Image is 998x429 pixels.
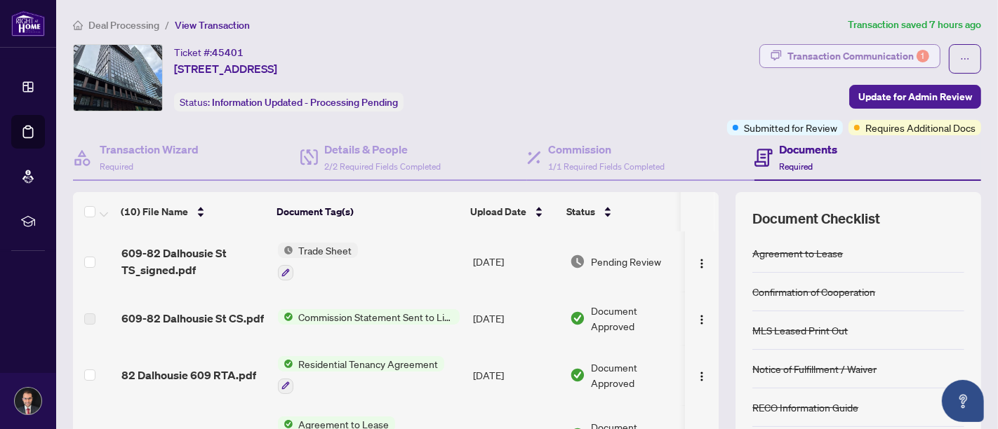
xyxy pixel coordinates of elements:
span: Commission Statement Sent to Listing Brokerage [293,309,460,325]
button: Status IconCommission Statement Sent to Listing Brokerage [278,309,460,325]
span: Pending Review [591,254,661,269]
button: Logo [691,250,713,273]
span: Submitted for Review [744,120,837,135]
span: ellipsis [960,54,970,64]
div: RECO Information Guide [752,400,858,415]
button: Status IconTrade Sheet [278,243,358,280]
th: Status [561,192,681,231]
span: Update for Admin Review [858,86,972,108]
span: Residential Tenancy Agreement [293,356,444,372]
span: Document Approved [591,303,679,334]
td: [DATE] [467,231,564,292]
th: Document Tag(s) [271,192,465,231]
div: MLS Leased Print Out [752,322,848,338]
button: Logo [691,364,713,386]
div: Ticket #: [174,44,244,60]
div: 1 [917,50,929,62]
span: home [73,20,83,30]
div: Transaction Communication [787,45,929,67]
article: Transaction saved 7 hours ago [848,17,981,33]
th: Upload Date [465,192,561,231]
button: Transaction Communication1 [759,44,940,68]
img: Document Status [570,367,585,383]
td: [DATE] [467,345,564,405]
img: Status Icon [278,356,293,372]
span: Status [566,204,595,219]
h4: Commission [548,141,665,158]
button: Status IconResidential Tenancy Agreement [278,356,444,394]
h4: Transaction Wizard [100,141,199,158]
img: Logo [696,258,707,269]
img: Document Status [570,254,585,269]
span: 45401 [212,46,244,59]
span: Trade Sheet [293,243,358,258]
span: 82 Dalhousie 609 RTA.pdf [121,367,256,383]
span: Document Approved [591,360,679,390]
span: Information Updated - Processing Pending [212,96,398,109]
span: 2/2 Required Fields Completed [325,161,441,172]
span: 609-82 Dalhousie St CS.pdf [121,310,264,327]
img: Logo [696,371,707,382]
button: Logo [691,307,713,329]
span: (10) File Name [121,204,188,219]
span: Required [100,161,133,172]
span: Document Checklist [752,209,880,229]
span: View Transaction [175,19,250,32]
img: IMG-C12256146_1.jpg [74,45,162,111]
span: Upload Date [470,204,526,219]
li: / [165,17,169,33]
button: Open asap [942,380,984,422]
th: (10) File Name [115,192,270,231]
img: logo [11,11,45,36]
span: Required [780,161,813,172]
span: [STREET_ADDRESS] [174,60,277,77]
span: Requires Additional Docs [865,120,976,135]
div: Notice of Fulfillment / Waiver [752,361,877,376]
div: Agreement to Lease [752,245,843,261]
div: Status: [174,93,404,111]
span: Deal Processing [88,19,159,32]
span: 609-82 Dalhousie St TS_signed.pdf [121,245,267,278]
h4: Documents [780,141,838,158]
img: Logo [696,314,707,325]
td: [DATE] [467,292,564,345]
h4: Details & People [325,141,441,158]
img: Status Icon [278,243,293,258]
img: Profile Icon [15,388,41,414]
img: Status Icon [278,309,293,325]
img: Document Status [570,311,585,326]
button: Update for Admin Review [849,85,981,109]
div: Confirmation of Cooperation [752,284,875,299]
span: 1/1 Required Fields Completed [548,161,665,172]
